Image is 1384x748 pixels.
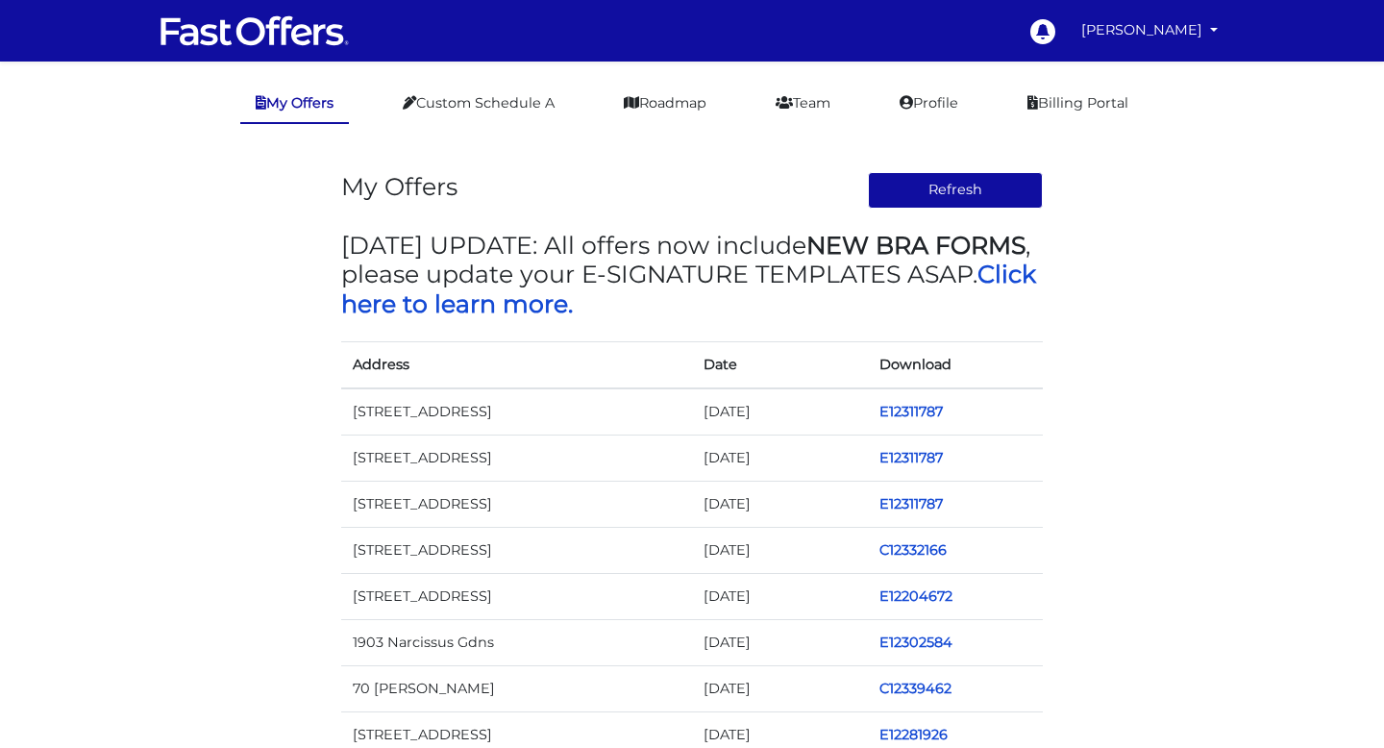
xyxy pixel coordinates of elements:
a: My Offers [240,85,349,124]
td: [DATE] [692,620,868,666]
a: Roadmap [608,85,722,122]
a: Team [760,85,846,122]
h3: My Offers [341,172,457,201]
td: [DATE] [692,573,868,619]
a: E12302584 [879,634,952,651]
td: [DATE] [692,388,868,436]
strong: NEW BRA FORMS [806,231,1026,260]
td: [DATE] [692,666,868,712]
a: E12311787 [879,403,943,420]
th: Address [341,341,692,388]
a: [PERSON_NAME] [1074,12,1225,49]
h3: [DATE] UPDATE: All offers now include , please update your E-SIGNATURE TEMPLATES ASAP. [341,231,1043,318]
td: [DATE] [692,527,868,573]
a: Billing Portal [1012,85,1144,122]
a: E12204672 [879,587,952,605]
td: [STREET_ADDRESS] [341,435,692,481]
a: E12311787 [879,449,943,466]
a: Profile [884,85,974,122]
a: E12281926 [879,726,948,743]
a: Custom Schedule A [387,85,570,122]
a: Click here to learn more. [341,260,1036,317]
a: C12332166 [879,541,947,559]
td: [DATE] [692,435,868,481]
a: C12339462 [879,680,951,697]
a: E12311787 [879,495,943,512]
td: 1903 Narcissus Gdns [341,620,692,666]
td: [DATE] [692,481,868,527]
td: [STREET_ADDRESS] [341,481,692,527]
button: Refresh [868,172,1044,209]
td: 70 [PERSON_NAME] [341,666,692,712]
th: Download [868,341,1044,388]
td: [STREET_ADDRESS] [341,527,692,573]
td: [STREET_ADDRESS] [341,573,692,619]
th: Date [692,341,868,388]
td: [STREET_ADDRESS] [341,388,692,436]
